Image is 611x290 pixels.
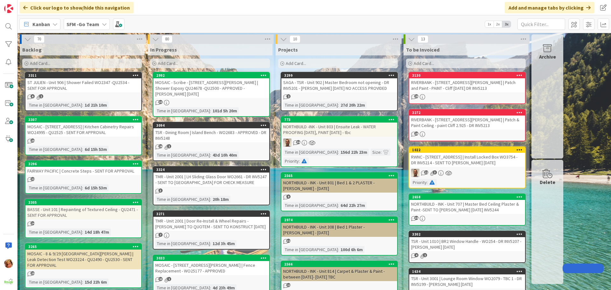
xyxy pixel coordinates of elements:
[82,102,83,109] span: :
[4,4,13,13] img: Visit kanbanzone.com
[290,35,300,43] span: 10
[28,200,141,205] div: 3305
[281,123,397,137] div: NORTHBUILD -INK - Unit 803 | Ensuite Leak - WATER PROOFING [DATE], PAINT [DATE] - tbc
[284,173,397,178] div: 2565
[409,231,525,251] div: 3302TSR - Unit 1010 | BR2 Window Handle - WO254 - DR INV5207 - [PERSON_NAME] [DATE]
[211,152,239,159] div: 43d 10h 40m
[153,167,269,187] div: 3324TMR - Unit 2001 | LH Sliding Glass Door WO2661 - DR INV5247 - SENT TO [GEOGRAPHIC_DATA] FOR C...
[4,277,13,286] img: avatar
[338,202,339,209] span: :
[27,279,82,286] div: Time in [GEOGRAPHIC_DATA]
[283,102,338,109] div: Time in [GEOGRAPHIC_DATA]
[25,160,142,194] a: 3296FAIRWAY PACIFIC | Concrete Steps - SENT FOR APPROVALTime in [GEOGRAPHIC_DATA]:6d 15h 53m
[155,107,210,114] div: Time in [GEOGRAPHIC_DATA]
[153,166,270,205] a: 3324TMR - Unit 2001 | LH Sliding Glass Door WO2661 - DR INV5247 - SENT TO [GEOGRAPHIC_DATA] FOR C...
[25,78,141,92] div: ST JULIEN - Unit 906 | Shower Failed WO2347 -QU2534 - SENT FOR APPROVAL
[409,269,525,288] div: 1634TSR - Unit 3001 | Lounge Room Window WO2079 - TBC 1 - DR INV5199 - [PERSON_NAME] [DATE]
[211,240,236,247] div: 12d 3h 45m
[67,21,99,27] b: SFM -Go Team
[409,231,525,237] div: 3302
[25,73,141,78] div: 3311
[409,231,526,263] a: 3302TSR - Unit 1010 | BR2 Window Handle - WO254 - DR INV5207 - [PERSON_NAME] [DATE]
[286,195,291,199] span: 9
[414,131,418,136] span: 16
[158,60,178,66] span: Add Card...
[540,178,555,186] div: Delete
[505,2,594,13] div: Add and manage tabs by clicking
[25,200,141,205] div: 3305
[281,173,397,193] div: 2565NORTHBUILD - INK - Unit 801 | Bed 1 & 2 PLASTER - [PERSON_NAME] - [DATE]
[281,223,397,237] div: NORTHBUILD - INK - Unit 308 | Bed 1 Plaster - [PERSON_NAME] - [DATE]
[83,184,109,191] div: 6d 15h 53m
[414,253,418,257] span: 4
[158,188,163,193] span: 3
[211,196,230,203] div: 20h 18m
[409,194,525,214] div: 2658NORTHBUILD - INK - Unit 707 | Master Bed Ceiling Plaster & Paint -SENT TO [PERSON_NAME] [DATE...
[409,110,525,116] div: 3272
[339,246,364,253] div: 100d 6h 6m
[433,170,437,174] span: 3
[412,148,525,152] div: 1022
[153,122,270,161] a: 3094TSR - Dining Room | Island Bench - WO2683 - APPROVED - DR INV5248Time in [GEOGRAPHIC_DATA]:43...
[409,194,526,226] a: 2658NORTHBUILD - INK - Unit 707 | Master Bed Ceiling Plaster & Paint -SENT TO [PERSON_NAME] [DATE...
[299,158,300,165] span: :
[156,73,269,78] div: 2992
[25,205,141,219] div: BASSE - Unit 101 | Repainting of Textured Ceiling - QU2471 - SENT FOR APPROVAL
[281,217,397,237] div: 2974NORTHBUILD - INK - Unit 308 | Bed 1 Plaster - [PERSON_NAME] - [DATE]
[25,123,141,137] div: MOSAIC - [STREET_ADDRESS] | Kitchen Cabinetry Repairs WO24995 - QU2525 - SENT FOR APPROVAL
[153,255,269,275] div: 3033MOSAIC - [STREET_ADDRESS][PERSON_NAME] | Fence Replacement - WO25177 - APPROVED
[167,144,171,148] span: 1
[31,94,35,98] span: 6
[155,240,210,247] div: Time in [GEOGRAPHIC_DATA]
[517,18,565,30] input: Quick Filter...
[211,107,239,114] div: 101d 5h 20m
[28,73,141,78] div: 3311
[412,73,525,78] div: 3130
[31,221,35,225] span: 14
[32,20,50,28] span: Kanban
[409,73,525,92] div: 3130RIVERBANK - [STREET_ADDRESS][PERSON_NAME] | Patch and Paint - PAINT - Cliff [DATE] DR INV5213
[412,195,525,199] div: 2658
[339,102,367,109] div: 27d 20h 22m
[281,117,397,137] div: 773NORTHBUILD -INK - Unit 803 | Ensuite Leak - WATER PROOFING [DATE], PAINT [DATE] - tbc
[156,123,269,128] div: 3094
[22,46,42,53] span: Backlog
[409,147,525,153] div: 1022
[409,237,525,251] div: TSR - Unit 1010 | BR2 Window Handle - WO254 - DR INV5207 - [PERSON_NAME] [DATE]
[284,73,397,78] div: 3299
[281,117,397,123] div: 773
[27,102,82,109] div: Time in [GEOGRAPHIC_DATA]
[284,262,397,266] div: 2566
[4,259,13,268] img: KD
[82,184,83,191] span: :
[153,210,270,250] a: 3271TMR - Unit 2001 | Door Re-Install & Wheel Repairs - [PERSON_NAME] TO QUOTEM - SENT TO KONSTRU...
[82,279,83,286] span: :
[281,78,397,92] div: SAGA - TSR - Unit 902 | Master Bedroom not opening - DR INV5201 - [PERSON_NAME] [DATE] NO ACCESS ...
[156,167,269,172] div: 3324
[39,94,43,98] span: 1
[30,60,50,66] span: Add Card...
[339,202,367,209] div: 64d 22h 27m
[31,271,35,275] span: 19
[418,35,428,43] span: 13
[338,246,339,253] span: :
[162,35,172,43] span: 80
[153,73,269,98] div: 2992MOSAIC - Scribe - [STREET_ADDRESS][PERSON_NAME] | Shower Expoxy QU24678 -QU2500 - APPROVED - ...
[539,53,556,60] div: Archive
[28,162,141,166] div: 3296
[423,253,427,257] span: 1
[281,138,397,147] div: SD
[167,277,171,281] span: 1
[155,196,210,203] div: Time in [GEOGRAPHIC_DATA]
[502,21,511,27] span: 3x
[28,117,141,122] div: 3307
[284,117,397,122] div: 773
[210,196,211,203] span: :
[494,21,502,27] span: 2x
[281,267,397,281] div: NORTHBUILD - INK - Unit 814 | Carpet & Plaster & Paint - between [DATE]- [DATE] TBC
[485,21,494,27] span: 1x
[281,173,397,179] div: 2565
[281,261,397,281] div: 2566NORTHBUILD - INK - Unit 814 | Carpet & Plaster & Paint - between [DATE]- [DATE] TBC
[25,250,141,269] div: MOSAIC - 8 & 9/29 [GEOGRAPHIC_DATA][PERSON_NAME] | Leak Detection Test WO23224 - QU2490 - QU2530 ...
[31,177,35,181] span: 12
